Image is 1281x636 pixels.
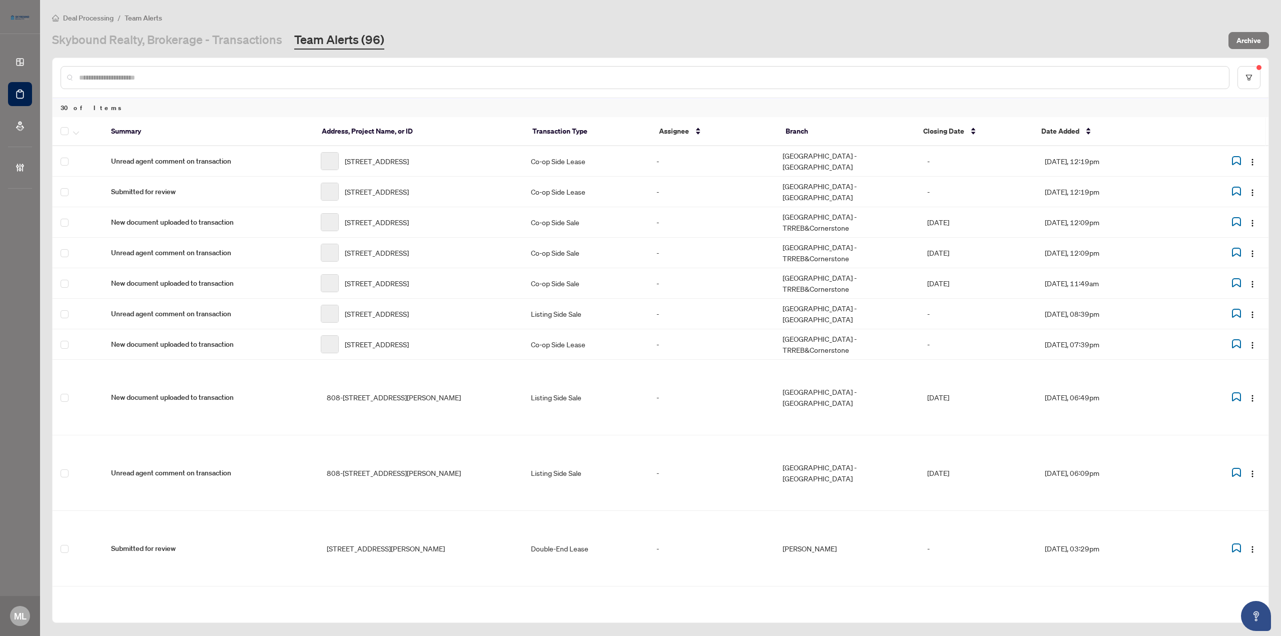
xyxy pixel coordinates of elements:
td: [PERSON_NAME] [775,511,919,586]
td: [GEOGRAPHIC_DATA] - [GEOGRAPHIC_DATA] [775,177,919,207]
td: [GEOGRAPHIC_DATA] - [GEOGRAPHIC_DATA] [775,146,919,177]
span: New document uploaded to transaction [111,339,305,350]
td: [DATE] [919,268,1037,299]
th: Closing Date [915,117,1033,146]
img: Logo [1248,394,1256,402]
td: - [919,299,1037,329]
td: [DATE], 06:49pm [1037,360,1188,435]
td: [DATE], 03:29pm [1037,511,1188,586]
td: [DATE], 12:19pm [1037,146,1188,177]
img: Logo [1248,341,1256,349]
span: home [52,15,59,22]
td: [DATE], 08:39pm [1037,299,1188,329]
td: [DATE], 12:19pm [1037,177,1188,207]
td: Co-op Side Lease [523,329,649,360]
button: Logo [1244,306,1260,322]
td: [DATE], 12:09pm [1037,207,1188,238]
span: [STREET_ADDRESS] [345,156,409,167]
td: Co-op Side Lease [523,177,649,207]
button: Logo [1244,214,1260,230]
td: [DATE] [919,435,1037,511]
span: Unread agent comment on transaction [111,247,305,258]
td: Co-op Side Lease [523,146,649,177]
td: [DATE] [919,238,1037,268]
td: [DATE], 07:39pm [1037,329,1188,360]
span: Unread agent comment on transaction [111,156,305,167]
span: filter [1245,74,1252,81]
span: Assignee [659,126,689,137]
td: Listing Side Sale [523,299,649,329]
span: 808-[STREET_ADDRESS][PERSON_NAME] [327,467,461,478]
td: [DATE], 12:09pm [1037,238,1188,268]
span: Submitted for review [111,186,305,197]
button: Open asap [1241,601,1271,631]
td: [GEOGRAPHIC_DATA] - [GEOGRAPHIC_DATA] [775,360,919,435]
a: Team Alerts (96) [294,32,384,50]
button: filter [1237,66,1260,89]
span: Date Added [1041,126,1079,137]
td: [DATE], 11:49am [1037,268,1188,299]
span: New document uploaded to transaction [111,217,305,228]
td: - [919,146,1037,177]
td: Double-End Lease [523,511,649,586]
td: - [649,146,775,177]
td: - [649,177,775,207]
td: - [649,329,775,360]
div: 30 of Items [53,98,1268,117]
td: Co-op Side Sale [523,207,649,238]
span: [STREET_ADDRESS] [345,247,409,258]
td: [GEOGRAPHIC_DATA] - [GEOGRAPHIC_DATA] [775,435,919,511]
th: Address, Project Name, or ID [314,117,524,146]
span: New document uploaded to transaction [111,278,305,289]
img: Logo [1248,545,1256,553]
span: [STREET_ADDRESS] [345,339,409,350]
span: Team Alerts [125,14,162,23]
td: [GEOGRAPHIC_DATA] - TRREB&Cornerstone [775,207,919,238]
button: Logo [1244,153,1260,169]
button: Logo [1244,336,1260,352]
img: Logo [1248,219,1256,227]
td: Listing Side Sale [523,360,649,435]
span: Unread agent comment on transaction [111,467,305,478]
span: Archive [1236,33,1261,49]
td: Listing Side Sale [523,435,649,511]
span: [STREET_ADDRESS] [345,186,409,197]
td: [GEOGRAPHIC_DATA] - TRREB&Cornerstone [775,268,919,299]
span: [STREET_ADDRESS] [345,217,409,228]
button: Logo [1244,275,1260,291]
button: Archive [1228,32,1269,49]
button: Logo [1244,465,1260,481]
td: Co-op Side Sale [523,238,649,268]
td: [GEOGRAPHIC_DATA] - TRREB&Cornerstone [775,329,919,360]
span: Submitted for review [111,543,305,554]
span: ML [14,609,27,623]
td: - [649,238,775,268]
th: Branch [778,117,915,146]
td: [DATE] [919,207,1037,238]
td: - [649,299,775,329]
button: Logo [1244,184,1260,200]
th: Date Added [1033,117,1185,146]
td: - [649,268,775,299]
li: / [118,12,121,24]
span: 808-[STREET_ADDRESS][PERSON_NAME] [327,392,461,403]
img: Logo [1248,470,1256,478]
img: Logo [1248,311,1256,319]
span: New document uploaded to transaction [111,392,305,403]
td: [GEOGRAPHIC_DATA] - [GEOGRAPHIC_DATA] [775,299,919,329]
td: - [919,177,1037,207]
img: Logo [1248,158,1256,166]
img: Logo [1248,189,1256,197]
span: [STREET_ADDRESS] [345,278,409,289]
img: Logo [1248,280,1256,288]
span: Deal Processing [63,14,114,23]
td: [GEOGRAPHIC_DATA] - TRREB&Cornerstone [775,238,919,268]
span: Unread agent comment on transaction [111,308,305,319]
td: [DATE] [919,360,1037,435]
td: - [649,360,775,435]
button: Logo [1244,245,1260,261]
span: Closing Date [923,126,964,137]
td: - [649,435,775,511]
a: Skybound Realty, Brokerage - Transactions [52,32,282,50]
span: [STREET_ADDRESS] [345,308,409,319]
